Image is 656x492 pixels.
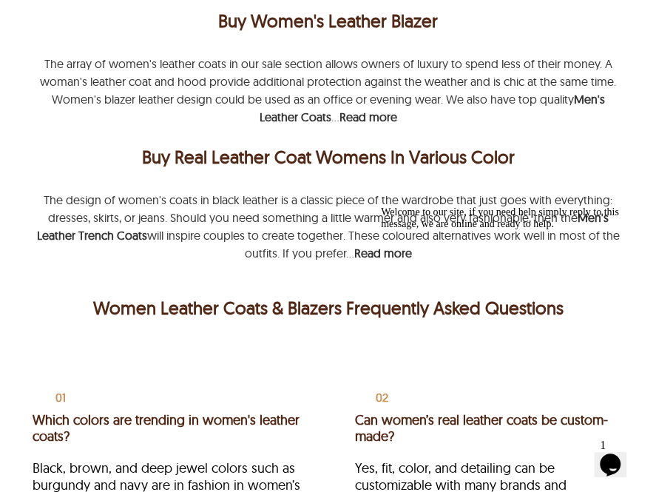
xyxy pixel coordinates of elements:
[33,412,301,444] h3: Which colors are trending in women's leather coats?
[6,6,272,30] div: Welcome to our site, if you need help simply reply to this message, we are online and ready to help.
[40,56,616,124] p: The array of women's leather coats in our sale section allows owners of luxury to spend less of t...
[55,390,66,405] span: 01
[354,412,623,444] h3: Can women’s real leather coats be custom-made?
[339,109,396,124] b: Read more
[36,144,619,170] p: Buy Real Leather Coat Womens In Various Color
[33,144,623,170] h2: <p>Buy Real Leather Coat Womens In Various Color</p>
[36,7,619,34] div: Buy Women's Leather Blazer
[375,200,641,425] iframe: chat widget
[594,433,641,477] iframe: chat widget
[282,246,354,260] p: If you prefer...
[33,7,623,34] h2: Buy Women's Leather Blazer
[354,246,411,260] b: Read more
[36,192,619,260] p: The design of women's coats in black leather is a classic piece of the wardrobe that just goes wi...
[33,294,623,321] h2: Women Leather Coats & Blazers Frequently Asked Questions
[36,294,619,321] p: Women Leather Coats & Blazers Frequently Asked Questions
[6,6,244,29] span: Welcome to our site, if you need help simply reply to this message, we are online and ready to help.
